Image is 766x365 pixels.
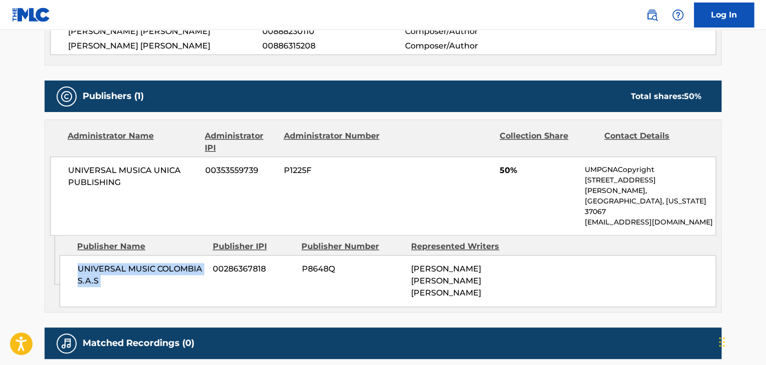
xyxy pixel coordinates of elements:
[61,337,73,349] img: Matched Recordings
[283,130,380,154] div: Administrator Number
[301,263,404,275] span: P8648Q
[12,7,51,22] img: MLC Logo
[631,90,701,102] div: Total shares:
[716,317,766,365] iframe: Chat Widget
[684,91,701,101] span: 50 %
[68,164,198,188] span: UNIVERSAL MUSICA UNICA PUBLISHING
[205,164,276,176] span: 00353559739
[672,9,684,21] img: help
[719,327,725,357] div: Drag
[646,9,658,21] img: search
[77,240,205,252] div: Publisher Name
[500,164,577,176] span: 50%
[83,337,194,349] h5: Matched Recordings (0)
[284,164,381,176] span: P1225F
[301,240,404,252] div: Publisher Number
[585,164,715,175] p: UMPGNACopyright
[405,25,534,37] span: Composer/Author
[83,90,144,102] h5: Publishers (1)
[262,40,405,52] span: 00886315208
[585,217,715,227] p: [EMAIL_ADDRESS][DOMAIN_NAME]
[68,40,262,52] span: [PERSON_NAME] [PERSON_NAME]
[411,264,481,297] span: [PERSON_NAME] [PERSON_NAME] [PERSON_NAME]
[205,130,276,154] div: Administrator IPI
[668,5,688,25] div: Help
[68,25,262,37] span: [PERSON_NAME] [PERSON_NAME]
[585,175,715,196] p: [STREET_ADDRESS][PERSON_NAME],
[68,130,197,154] div: Administrator Name
[642,5,662,25] a: Public Search
[78,263,205,287] span: UNIVERSAL MUSIC COLOMBIA S.A.S
[405,40,534,52] span: Composer/Author
[500,130,597,154] div: Collection Share
[411,240,513,252] div: Represented Writers
[212,240,294,252] div: Publisher IPI
[61,90,73,102] img: Publishers
[585,196,715,217] p: [GEOGRAPHIC_DATA], [US_STATE] 37067
[604,130,701,154] div: Contact Details
[213,263,294,275] span: 00286367818
[262,25,405,37] span: 00888230110
[694,2,754,27] a: Log In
